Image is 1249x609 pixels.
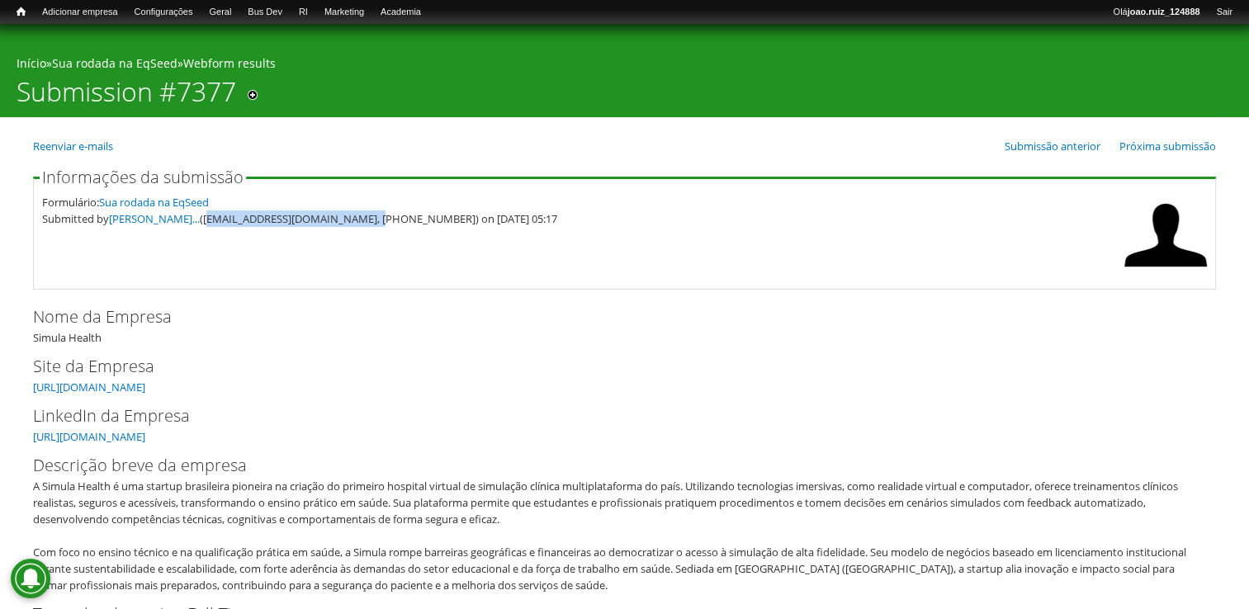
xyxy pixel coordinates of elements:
a: Início [8,4,34,20]
a: Bus Dev [239,4,291,21]
a: Sua rodada na EqSeed [52,55,177,71]
label: Site da Empresa [33,354,1189,379]
div: Submitted by ([EMAIL_ADDRESS][DOMAIN_NAME], [PHONE_NUMBER]) on [DATE] 05:17 [42,210,1116,227]
h1: Submission #7377 [17,76,236,117]
a: Academia [372,4,429,21]
img: Foto de Ana Paula Almeida Corrêa [1124,194,1207,276]
a: Submissão anterior [1005,139,1100,153]
label: Descrição breve da empresa [33,453,1189,478]
label: LinkedIn da Empresa [33,404,1189,428]
strong: joao.ruiz_124888 [1128,7,1200,17]
a: [URL][DOMAIN_NAME] [33,380,145,394]
a: Olájoao.ruiz_124888 [1105,4,1208,21]
a: Ver perfil do usuário. [1124,265,1207,280]
a: Próxima submissão [1119,139,1216,153]
a: RI [291,4,316,21]
a: Configurações [126,4,201,21]
span: Início [17,6,26,17]
a: Geral [201,4,239,21]
a: Webform results [183,55,276,71]
a: Início [17,55,46,71]
div: Simula Health [33,304,1216,346]
a: Reenviar e-mails [33,139,113,153]
a: Adicionar empresa [34,4,126,21]
a: Sua rodada na EqSeed [99,195,209,210]
label: Nome da Empresa [33,304,1189,329]
a: [URL][DOMAIN_NAME] [33,429,145,444]
div: Formulário: [42,194,1116,210]
legend: Informações da submissão [40,169,246,186]
div: A Simula Health é uma startup brasileira pioneira na criação do primeiro hospital virtual de simu... [33,478,1205,593]
a: Sair [1208,4,1241,21]
a: Marketing [316,4,372,21]
div: » » [17,55,1232,76]
a: [PERSON_NAME]... [109,211,200,226]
